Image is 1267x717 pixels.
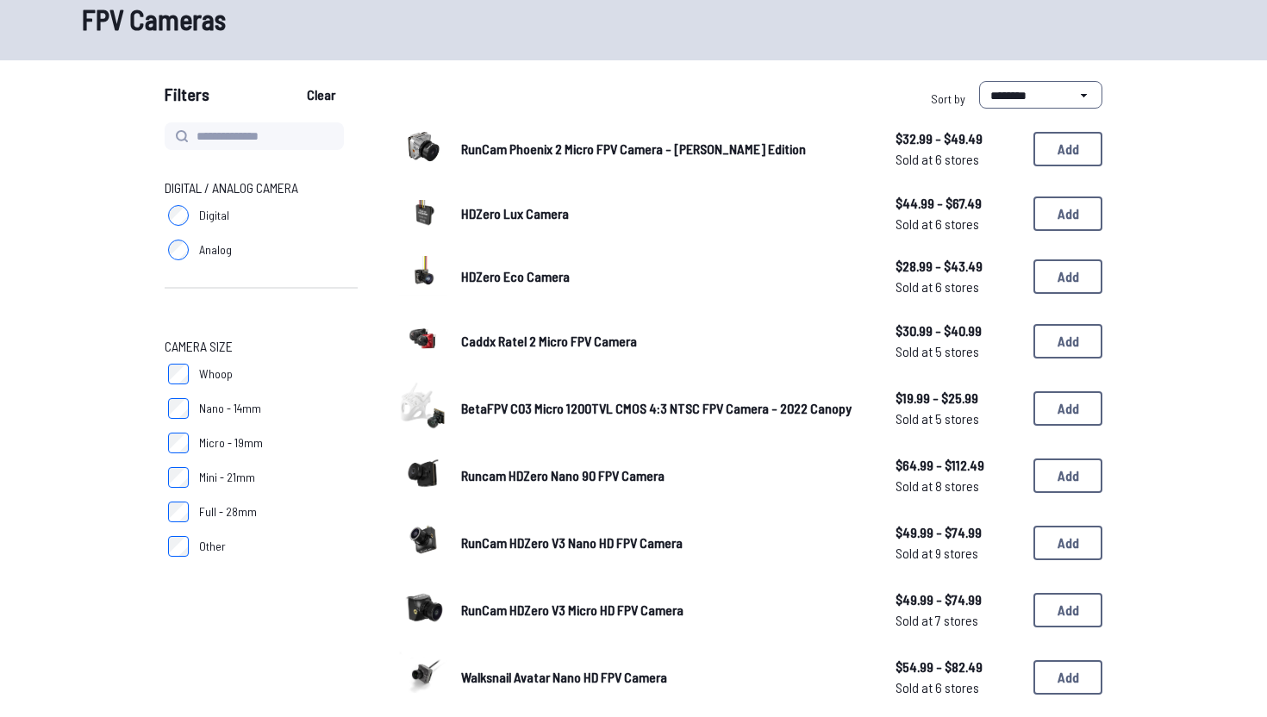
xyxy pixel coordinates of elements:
[979,81,1102,109] select: Sort by
[399,315,447,368] a: image
[168,240,189,260] input: Analog
[461,467,665,483] span: Runcam HDZero Nano 90 FPV Camera
[461,331,868,352] a: Caddx Ratel 2 Micro FPV Camera
[461,669,667,685] span: Walksnail Avatar Nano HD FPV Camera
[168,536,189,557] input: Other
[399,122,447,171] img: image
[461,400,852,416] span: BetaFPV C03 Micro 1200TVL CMOS 4:3 NTSC FPV Camera - 2022 Canopy
[199,241,232,259] span: Analog
[461,465,868,486] a: Runcam HDZero Nano 90 FPV Camera
[461,266,868,287] a: HDZero Eco Camera
[461,139,868,159] a: RunCam Phoenix 2 Micro FPV Camera - [PERSON_NAME] Edition
[168,467,189,488] input: Mini - 21mm
[461,667,868,688] a: Walksnail Avatar Nano HD FPV Camera
[199,469,255,486] span: Mini - 21mm
[461,203,868,224] a: HDZero Lux Camera
[896,522,1020,543] span: $49.99 - $74.99
[461,140,806,157] span: RunCam Phoenix 2 Micro FPV Camera - [PERSON_NAME] Edition
[168,502,189,522] input: Full - 28mm
[896,610,1020,631] span: Sold at 7 stores
[399,190,447,238] a: image
[896,455,1020,476] span: $64.99 - $112.49
[399,449,447,502] a: image
[399,315,447,363] img: image
[461,333,637,349] span: Caddx Ratel 2 Micro FPV Camera
[461,205,569,221] span: HDZero Lux Camera
[199,400,261,417] span: Nano - 14mm
[1033,391,1102,426] button: Add
[199,434,263,452] span: Micro - 19mm
[896,256,1020,277] span: $28.99 - $43.49
[168,398,189,419] input: Nano - 14mm
[399,516,447,564] img: image
[199,207,229,224] span: Digital
[896,341,1020,362] span: Sold at 5 stores
[896,476,1020,496] span: Sold at 8 stores
[165,178,298,198] span: Digital / Analog Camera
[1033,324,1102,358] button: Add
[292,81,350,109] button: Clear
[461,533,868,553] a: RunCam HDZero V3 Nano HD FPV Camera
[399,256,447,296] img: image
[461,268,570,284] span: HDZero Eco Camera
[896,589,1020,610] span: $49.99 - $74.99
[896,277,1020,297] span: Sold at 6 stores
[399,449,447,497] img: image
[461,602,683,618] span: RunCam HDZero V3 Micro HD FPV Camera
[199,503,257,521] span: Full - 28mm
[399,122,447,176] a: image
[165,81,209,115] span: Filters
[896,128,1020,149] span: $32.99 - $49.49
[896,677,1020,698] span: Sold at 6 stores
[399,516,447,570] a: image
[199,365,233,383] span: Whoop
[199,538,226,555] span: Other
[461,534,683,551] span: RunCam HDZero V3 Nano HD FPV Camera
[168,433,189,453] input: Micro - 19mm
[1033,458,1102,493] button: Add
[399,583,447,632] img: image
[399,200,447,228] img: image
[168,205,189,226] input: Digital
[165,336,233,357] span: Camera Size
[461,600,868,620] a: RunCam HDZero V3 Micro HD FPV Camera
[1033,660,1102,695] button: Add
[896,657,1020,677] span: $54.99 - $82.49
[896,149,1020,170] span: Sold at 6 stores
[896,408,1020,429] span: Sold at 5 stores
[399,583,447,637] a: image
[399,252,447,301] a: image
[168,364,189,384] input: Whoop
[399,382,447,430] img: image
[399,382,447,435] a: image
[1033,196,1102,231] button: Add
[399,651,447,704] a: image
[1033,593,1102,627] button: Add
[896,214,1020,234] span: Sold at 6 stores
[1033,259,1102,294] button: Add
[931,91,965,106] span: Sort by
[896,543,1020,564] span: Sold at 9 stores
[1033,526,1102,560] button: Add
[399,651,447,699] img: image
[1033,132,1102,166] button: Add
[896,321,1020,341] span: $30.99 - $40.99
[461,398,868,419] a: BetaFPV C03 Micro 1200TVL CMOS 4:3 NTSC FPV Camera - 2022 Canopy
[896,388,1020,408] span: $19.99 - $25.99
[896,193,1020,214] span: $44.99 - $67.49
